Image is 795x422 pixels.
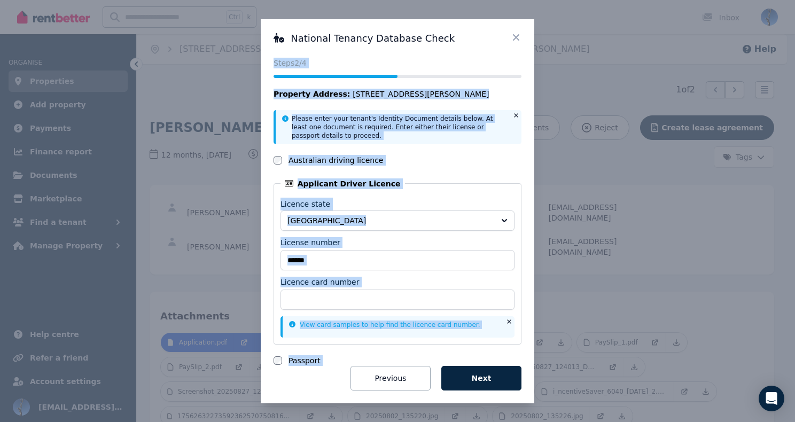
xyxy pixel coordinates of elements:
[274,90,350,98] span: Property Address:
[280,237,340,248] label: License number
[759,386,784,411] div: Open Intercom Messenger
[280,200,330,208] label: Licence state
[274,32,521,45] h3: National Tenancy Database Check
[441,366,521,390] button: Next
[292,114,506,140] p: Please enter your tenant's Identity Document details below. At least one document is required. En...
[353,89,489,99] span: [STREET_ADDRESS][PERSON_NAME]
[287,215,493,226] span: [GEOGRAPHIC_DATA]
[280,210,515,231] button: [GEOGRAPHIC_DATA]
[289,321,480,329] a: View card samples to help find the licence card number.
[350,366,431,390] button: Previous
[280,277,359,287] label: Licence card number
[289,155,383,166] label: Australian driving licence
[274,58,521,68] p: Steps 2 /4
[280,178,405,189] legend: Applicant Driver Licence
[289,355,321,366] label: Passport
